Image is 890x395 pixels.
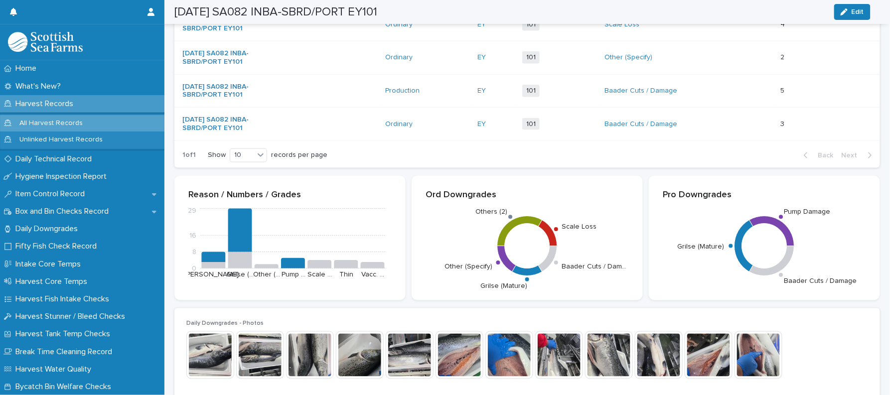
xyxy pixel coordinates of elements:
p: 5 [780,85,786,95]
p: Harvest Stunner / Bleed Checks [11,312,133,321]
p: 1 of 1 [174,143,204,167]
text: Pump Damage [784,209,831,216]
a: Other (Specify) [604,53,652,62]
text: Grilse (Mature) [678,243,725,250]
p: Intake Core Temps [11,260,89,269]
a: [DATE] SA082 INBA-SBRD/PORT EY101 [182,16,266,33]
span: 101 [522,85,540,97]
tspan: 16 [190,233,197,240]
button: Back [796,151,838,160]
text: Thin [339,271,353,278]
span: 101 [522,118,540,131]
span: 101 [522,18,540,31]
text: Grilse (… [227,271,254,278]
a: [DATE] SA082 INBA-SBRD/PORT EY101 [182,116,266,132]
tr: [DATE] SA082 INBA-SBRD/PORT EY101 Ordinary EY 101Other (Specify) 22 [174,41,880,74]
text: Scale Loss [562,223,596,230]
a: Scale Loss [604,20,639,29]
p: Box and Bin Checks Record [11,207,117,216]
tr: [DATE] SA082 INBA-SBRD/PORT EY101 Ordinary EY 101Scale Loss 44 [174,8,880,41]
span: Edit [852,8,864,15]
tspan: 29 [188,208,197,215]
p: Harvest Water Quality [11,365,99,374]
text: Baader Cuts / Damage [784,278,857,285]
a: Ordinary [385,120,413,129]
p: Harvest Core Temps [11,277,95,286]
a: Baader Cuts / Damage [604,87,677,95]
tspan: 8 [193,249,197,256]
p: Ord Downgrades [426,190,629,201]
text: [PERSON_NAME]… [184,271,243,278]
a: EY [478,53,486,62]
a: EY [478,20,486,29]
tspan: 0 [192,265,197,272]
span: Next [842,152,864,159]
button: Next [838,151,880,160]
p: Home [11,64,44,73]
a: Ordinary [385,53,413,62]
p: Fifty Fish Check Record [11,242,105,251]
p: Unlinked Harvest Records [11,135,111,144]
p: All Harvest Records [11,119,91,128]
tr: [DATE] SA082 INBA-SBRD/PORT EY101 Ordinary EY 101Baader Cuts / Damage 33 [174,108,880,141]
p: Break Time Cleaning Record [11,347,120,357]
a: EY [478,87,486,95]
p: Item Control Record [11,189,93,199]
p: Harvest Fish Intake Checks [11,294,117,304]
p: 3 [780,118,786,129]
text: Others (2) [475,209,507,216]
p: Daily Technical Record [11,154,100,164]
a: Production [385,87,420,95]
a: [DATE] SA082 INBA-SBRD/PORT EY101 [182,83,266,100]
a: [DATE] SA082 INBA-SBRD/PORT EY101 [182,49,266,66]
p: Hygiene Inspection Report [11,172,115,181]
img: mMrefqRFQpe26GRNOUkG [8,32,83,52]
text: Pump … [282,271,305,278]
p: records per page [271,151,327,159]
p: Daily Downgrades [11,224,86,234]
button: Edit [834,4,871,20]
p: Bycatch Bin Welfare Checks [11,382,119,392]
text: Baader Cuts / Dam… [562,263,626,270]
text: Vacc. … [361,271,384,278]
text: Grilse (Mature) [480,283,527,290]
h2: [DATE] SA082 INBA-SBRD/PORT EY101 [174,5,377,19]
text: Scale … [307,271,332,278]
p: What's New? [11,82,69,91]
p: Harvest Records [11,99,81,109]
text: Other (Specify) [445,263,493,270]
span: Back [812,152,834,159]
a: EY [478,120,486,129]
a: Ordinary [385,20,413,29]
p: Reason / Numbers / Grades [188,190,392,201]
a: Baader Cuts / Damage [604,120,677,129]
div: 10 [230,150,254,160]
p: Harvest Tank Temp Checks [11,329,118,339]
p: 2 [780,51,786,62]
span: Daily Downgrades - Photos [186,321,264,327]
p: Show [208,151,226,159]
p: Pro Downgrades [663,190,866,201]
span: 101 [522,51,540,64]
tr: [DATE] SA082 INBA-SBRD/PORT EY101 Production EY 101Baader Cuts / Damage 55 [174,74,880,108]
text: Other (… [254,271,281,278]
